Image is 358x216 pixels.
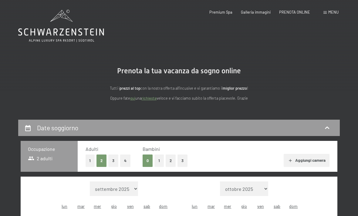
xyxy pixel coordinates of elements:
a: PRENOTA ONLINE [279,10,310,15]
span: Adulti [86,146,98,152]
strong: prezzi al top [120,86,140,91]
button: 1 [86,155,95,167]
a: quì [130,96,135,101]
h2: Date soggiorno [37,124,78,131]
button: Aggiungi camera [284,154,329,167]
abbr: martedì [208,204,215,209]
abbr: domenica [159,204,167,209]
button: 2 [166,155,176,167]
abbr: giovedì [241,204,247,209]
span: Menu [328,10,339,15]
a: richiesta [141,96,157,101]
button: 0 [143,155,153,167]
abbr: sabato [274,204,280,209]
abbr: mercoledì [224,204,231,209]
abbr: giovedì [111,204,117,209]
abbr: venerdì [127,204,134,209]
span: Bambini [143,146,160,152]
p: Oppure fate una veloce e vi facciamo subito la offerta piacevole. Grazie [58,95,300,101]
a: Galleria immagini [241,10,271,15]
abbr: mercoledì [94,204,101,209]
button: 2 [96,155,106,167]
abbr: sabato [144,204,150,209]
abbr: domenica [289,204,298,209]
h3: Occupazione [28,146,70,152]
button: 3 [177,155,187,167]
p: Tutti i con la nostra offerta all'incusive e vi garantiamo il ! [58,85,300,91]
button: 3 [108,155,118,167]
strong: miglior prezzo [223,86,247,91]
abbr: venerdì [257,204,264,209]
span: 2 adulti [28,155,52,162]
button: 4 [120,155,130,167]
button: 1 [154,155,164,167]
abbr: lunedì [62,204,67,209]
a: Premium Spa [209,10,232,15]
abbr: martedì [77,204,85,209]
abbr: lunedì [192,204,198,209]
span: Prenota la tua vacanza da sogno online [117,67,241,75]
